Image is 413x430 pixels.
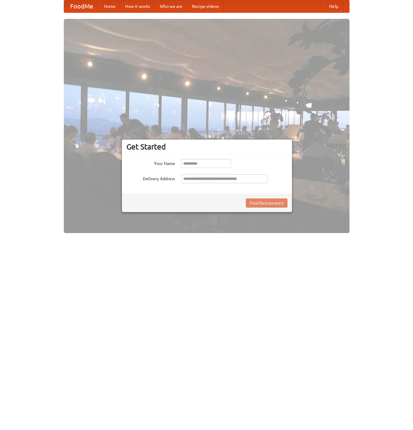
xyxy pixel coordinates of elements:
[187,0,224,12] a: Recipe videos
[120,0,155,12] a: How it works
[64,0,99,12] a: FoodMe
[324,0,343,12] a: Help
[126,174,175,182] label: Delivery Address
[155,0,187,12] a: Who we are
[246,198,287,208] button: Find Restaurants!
[126,159,175,167] label: Your Name
[99,0,120,12] a: Home
[126,142,287,151] h3: Get Started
